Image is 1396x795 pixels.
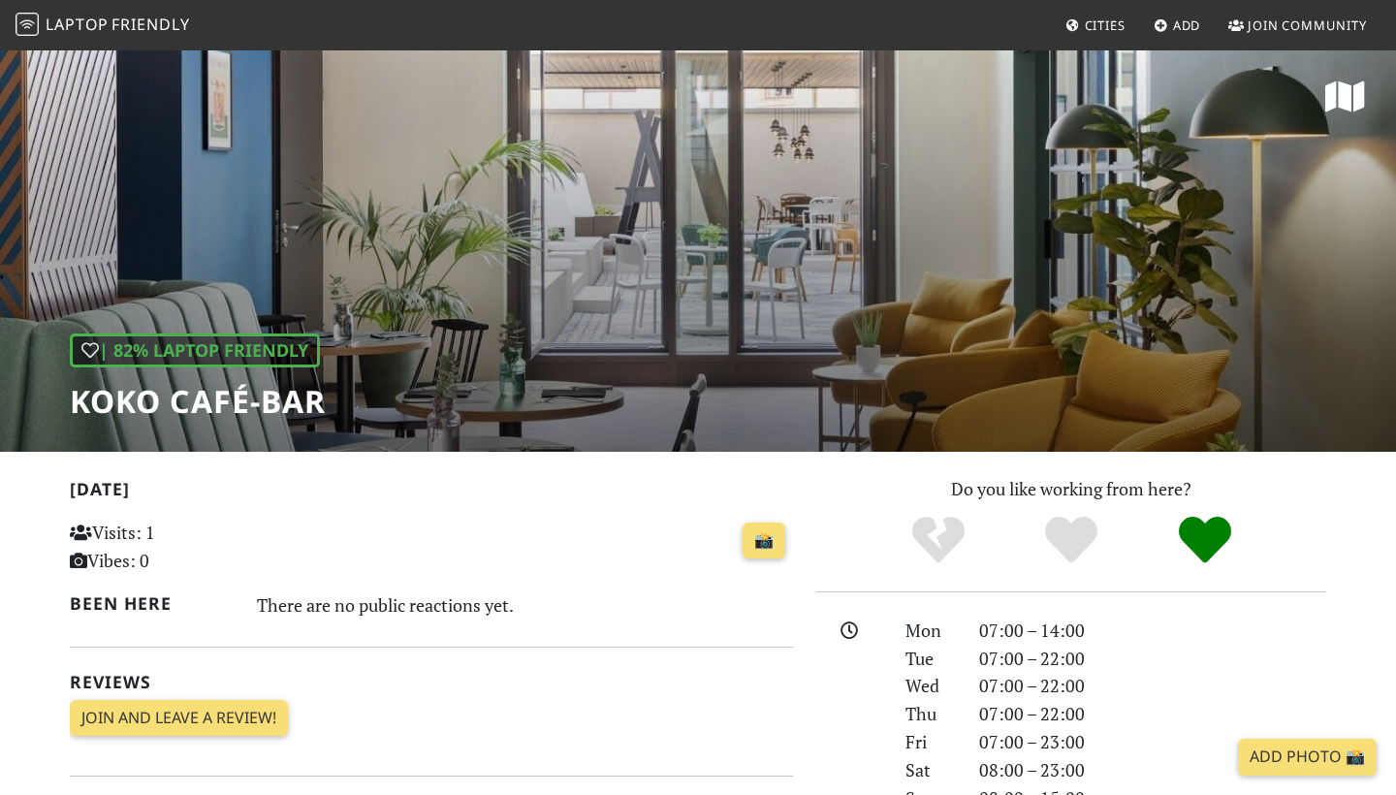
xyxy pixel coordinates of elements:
p: Do you like working from here? [816,475,1326,503]
div: Fri [894,728,968,756]
div: There are no public reactions yet. [257,589,794,620]
div: Tue [894,645,968,673]
img: LaptopFriendly [16,13,39,36]
div: Mon [894,617,968,645]
div: 07:00 – 22:00 [968,700,1338,728]
div: Sat [894,756,968,784]
div: | 82% Laptop Friendly [70,334,320,367]
a: 📸 [743,523,785,559]
h2: Reviews [70,672,793,692]
span: Cities [1085,16,1126,34]
div: Wed [894,672,968,700]
a: Add Photo 📸 [1238,739,1377,776]
a: Add [1146,8,1209,43]
div: 07:00 – 22:00 [968,672,1338,700]
p: Visits: 1 Vibes: 0 [70,519,296,575]
h2: Been here [70,593,234,614]
span: Laptop [46,14,109,35]
div: 07:00 – 23:00 [968,728,1338,756]
div: Yes [1004,514,1138,567]
h1: koko café-bar [70,383,326,420]
a: Join and leave a review! [70,700,288,737]
div: 07:00 – 14:00 [968,617,1338,645]
span: Join Community [1248,16,1367,34]
a: Cities [1058,8,1133,43]
div: Thu [894,700,968,728]
a: Join Community [1221,8,1375,43]
a: LaptopFriendly LaptopFriendly [16,9,190,43]
h2: [DATE] [70,479,793,507]
div: 07:00 – 22:00 [968,645,1338,673]
span: Friendly [111,14,189,35]
div: Definitely! [1138,514,1272,567]
div: No [872,514,1005,567]
span: Add [1173,16,1201,34]
div: 08:00 – 23:00 [968,756,1338,784]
